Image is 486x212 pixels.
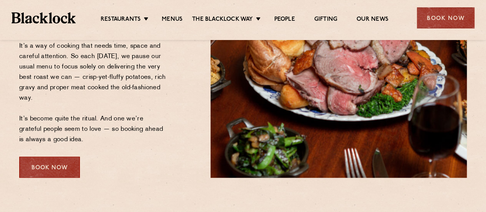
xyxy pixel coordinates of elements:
[162,16,182,24] a: Menus
[19,157,80,178] div: Book Now
[12,12,76,23] img: BL_Textured_Logo-footer-cropped.svg
[314,16,337,24] a: Gifting
[357,16,388,24] a: Our News
[274,16,295,24] a: People
[417,7,474,28] div: Book Now
[192,16,253,24] a: The Blacklock Way
[101,16,141,24] a: Restaurants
